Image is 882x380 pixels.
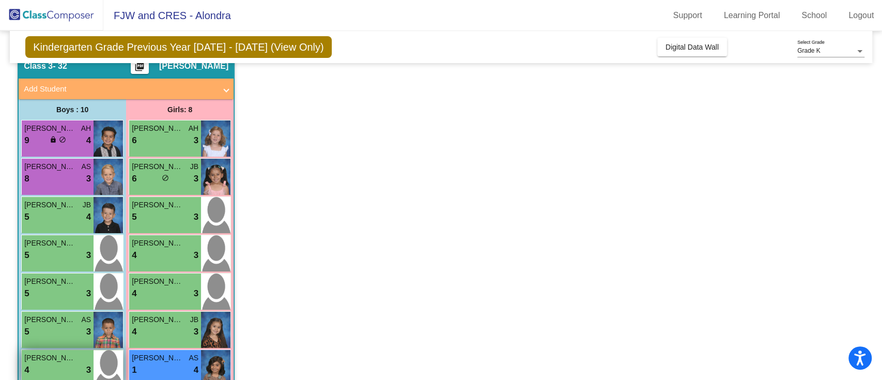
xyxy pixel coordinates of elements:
[190,314,198,325] span: JB
[132,134,136,147] span: 6
[194,325,198,339] span: 3
[24,83,216,95] mat-panel-title: Add Student
[194,249,198,262] span: 3
[716,7,788,24] a: Learning Portal
[159,61,228,71] span: [PERSON_NAME]
[126,99,234,120] div: Girls: 8
[666,43,719,51] span: Digital Data Wall
[50,136,57,143] span: lock
[86,134,91,147] span: 4
[132,276,183,287] span: [PERSON_NAME] [PERSON_NAME]
[24,314,76,325] span: [PERSON_NAME]
[24,238,76,249] span: [PERSON_NAME]
[24,325,29,339] span: 5
[132,249,136,262] span: 4
[25,36,331,58] span: Kindergarten Grade Previous Year [DATE] - [DATE] (View Only)
[194,172,198,186] span: 3
[132,287,136,300] span: 4
[657,38,727,56] button: Digital Data Wall
[81,123,91,134] span: AH
[24,210,29,224] span: 5
[24,287,29,300] span: 5
[24,276,76,287] span: [PERSON_NAME] [PERSON_NAME]
[189,353,198,363] span: AS
[24,200,76,210] span: [PERSON_NAME] [PERSON_NAME]
[189,123,198,134] span: AH
[190,161,198,172] span: JB
[194,134,198,147] span: 3
[19,99,126,120] div: Boys : 10
[131,58,149,74] button: Print Students Details
[132,172,136,186] span: 6
[59,136,66,143] span: do_not_disturb_alt
[797,47,821,54] span: Grade K
[24,249,29,262] span: 5
[86,363,91,377] span: 3
[24,161,76,172] span: [PERSON_NAME]
[24,61,53,71] span: Class 3
[86,325,91,339] span: 3
[194,210,198,224] span: 3
[81,161,91,172] span: AS
[132,123,183,134] span: [PERSON_NAME]
[86,287,91,300] span: 3
[24,363,29,377] span: 4
[53,61,67,71] span: - 32
[24,353,76,363] span: [PERSON_NAME]
[24,134,29,147] span: 9
[132,210,136,224] span: 5
[19,79,234,99] mat-expansion-panel-header: Add Student
[132,314,183,325] span: [PERSON_NAME]
[133,62,146,76] mat-icon: picture_as_pdf
[86,249,91,262] span: 3
[132,238,183,249] span: [PERSON_NAME]
[840,7,882,24] a: Logout
[793,7,835,24] a: School
[132,325,136,339] span: 4
[86,210,91,224] span: 4
[132,161,183,172] span: [PERSON_NAME]
[24,172,29,186] span: 8
[81,314,91,325] span: AS
[132,353,183,363] span: [PERSON_NAME]
[24,123,76,134] span: [PERSON_NAME]
[86,172,91,186] span: 3
[194,363,198,377] span: 4
[132,363,136,377] span: 1
[665,7,710,24] a: Support
[162,174,169,181] span: do_not_disturb_alt
[194,287,198,300] span: 3
[132,200,183,210] span: [PERSON_NAME] Segoviana [PERSON_NAME]
[83,200,91,210] span: JB
[103,7,231,24] span: FJW and CRES - Alondra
